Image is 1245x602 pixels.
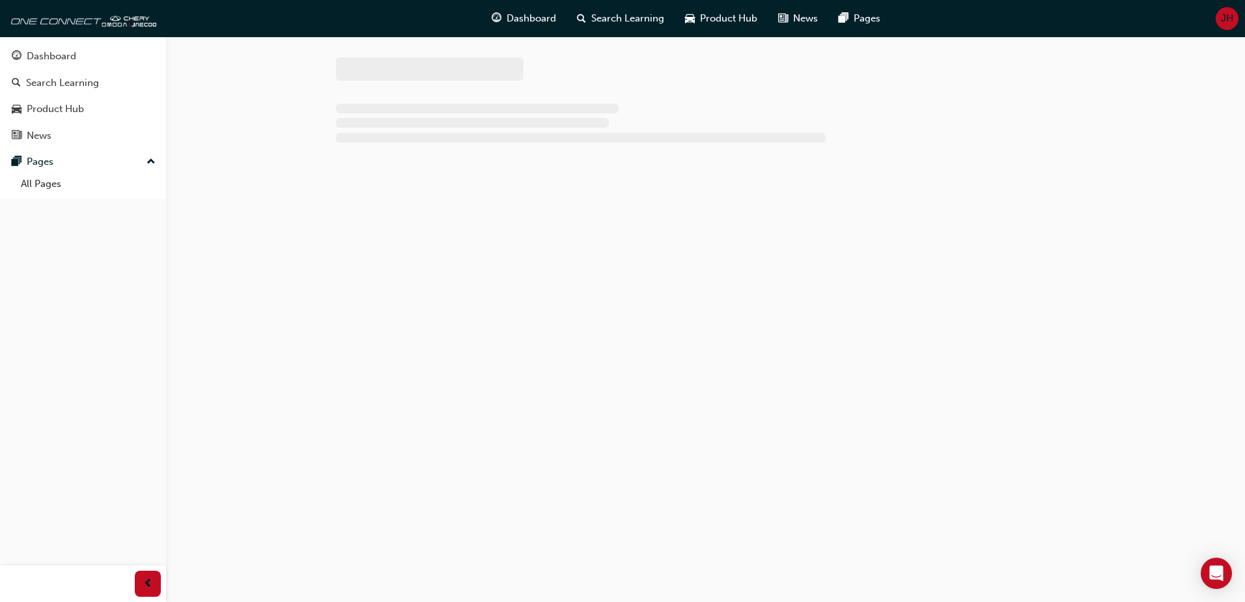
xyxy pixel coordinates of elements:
a: Dashboard [5,44,161,68]
a: News [5,124,161,148]
div: Dashboard [27,49,76,64]
div: Pages [27,154,53,169]
a: car-iconProduct Hub [675,5,768,32]
span: pages-icon [839,10,848,27]
span: prev-icon [143,576,153,592]
span: Pages [854,11,880,26]
div: Open Intercom Messenger [1201,558,1232,589]
span: Search Learning [591,11,664,26]
span: pages-icon [12,156,21,168]
span: News [793,11,818,26]
a: news-iconNews [768,5,828,32]
a: search-iconSearch Learning [567,5,675,32]
span: search-icon [577,10,586,27]
a: guage-iconDashboard [481,5,567,32]
button: Pages [5,150,161,174]
div: Search Learning [26,76,99,91]
img: oneconnect [7,5,156,31]
span: search-icon [12,78,21,89]
button: JH [1216,7,1238,30]
a: Search Learning [5,71,161,95]
span: guage-icon [12,51,21,63]
div: News [27,128,51,143]
a: All Pages [16,174,161,194]
div: Product Hub [27,102,84,117]
span: news-icon [12,130,21,142]
span: guage-icon [492,10,501,27]
span: news-icon [778,10,788,27]
span: up-icon [147,154,156,171]
span: JH [1221,11,1233,26]
a: Product Hub [5,97,161,121]
span: Product Hub [700,11,757,26]
span: car-icon [685,10,695,27]
span: car-icon [12,104,21,115]
button: DashboardSearch LearningProduct HubNews [5,42,161,150]
span: Dashboard [507,11,556,26]
a: pages-iconPages [828,5,891,32]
